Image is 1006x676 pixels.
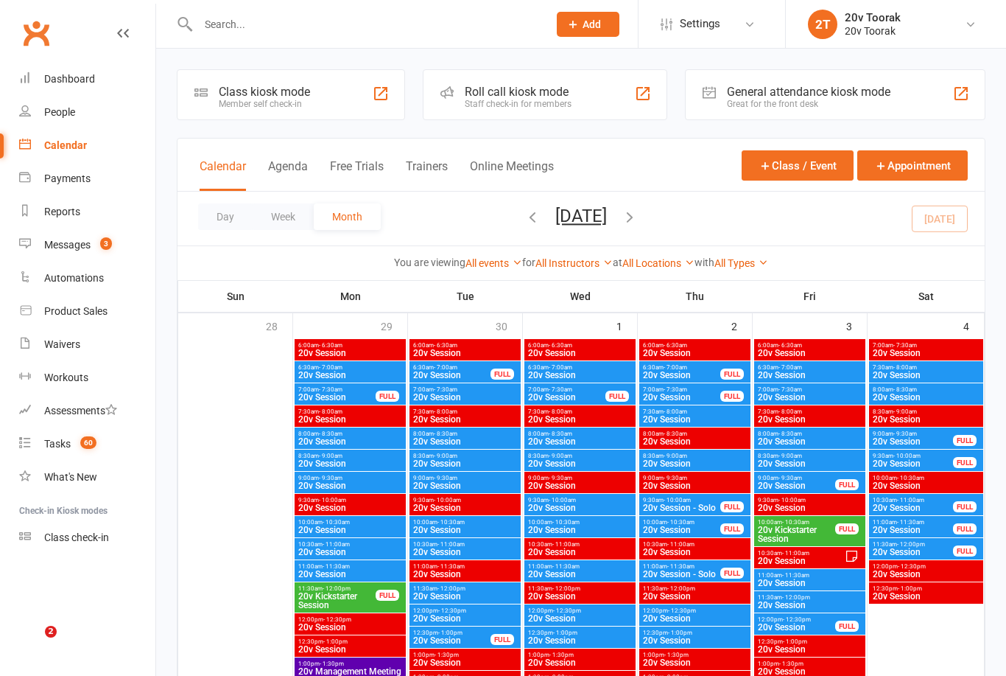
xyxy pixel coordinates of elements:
span: 20v Session [642,481,748,490]
span: - 10:00am [434,497,461,503]
span: - 10:00am [549,497,576,503]
div: FULL [720,523,744,534]
span: Add [583,18,601,30]
span: 8:30am [642,453,748,459]
div: 3 [846,313,867,338]
span: - 8:30am [664,431,687,437]
span: - 8:00am [893,364,917,371]
span: 9:00am [757,475,836,481]
button: Day [198,203,253,230]
span: 11:30am [872,541,954,548]
span: - 11:00am [667,541,694,548]
span: - 9:30am [893,431,917,437]
a: Messages 3 [19,229,155,262]
span: 10:30am [412,541,518,548]
span: 20v Session [757,437,862,446]
a: Product Sales [19,295,155,328]
span: 6:00am [527,342,633,349]
span: 20v Session [527,349,633,358]
a: People [19,96,155,129]
div: Class kiosk mode [219,85,310,99]
span: 20v Session [527,481,633,490]
span: 6:30am [527,364,633,371]
span: 20v Kickstarter Session [757,526,836,543]
span: 11:30am [642,585,748,592]
span: 20v Session [642,349,748,358]
span: 20v Session [412,548,518,557]
span: - 6:30am [664,342,687,349]
span: - 8:30am [434,431,457,437]
div: General attendance kiosk mode [727,85,890,99]
div: 29 [381,313,407,338]
span: - 8:30am [778,431,802,437]
span: - 11:00am [897,497,924,503]
span: 9:30am [412,497,518,503]
span: - 10:30am [323,519,350,526]
span: 3 [100,237,112,250]
span: 6:00am [298,342,403,349]
div: FULL [835,479,859,490]
span: 20v Session [872,437,954,446]
span: - 10:30am [782,519,809,526]
span: - 10:30am [667,519,694,526]
a: All Instructors [535,257,613,269]
span: 6:30am [412,364,491,371]
span: 7:00am [642,386,721,393]
strong: with [694,257,714,268]
span: - 9:00am [319,453,342,459]
span: 8:00am [642,431,748,437]
a: All Locations [622,257,694,269]
span: - 10:00am [778,497,806,503]
span: - 7:00am [778,364,802,371]
div: 20v Toorak [845,24,901,38]
span: 20v Session [642,459,748,468]
a: Class kiosk mode [19,521,155,554]
div: 2T [808,10,837,39]
span: 20v Session [642,393,721,402]
span: 10:30am [527,541,633,548]
button: Trainers [406,159,448,191]
div: Calendar [44,139,87,151]
span: - 7:30am [319,386,342,393]
div: Automations [44,272,104,284]
span: 9:30am [642,497,721,503]
span: 20v Session [412,459,518,468]
span: 8:30am [527,453,633,459]
div: 2 [731,313,752,338]
span: - 8:00am [319,408,342,415]
span: - 8:30am [319,431,342,437]
span: - 11:00am [782,550,809,557]
span: 7:30am [642,408,748,415]
button: Agenda [268,159,308,191]
span: 20v Session [757,393,862,402]
th: Fri [753,281,868,312]
span: 8:00am [872,386,980,393]
th: Wed [523,281,638,312]
strong: for [522,257,535,268]
span: 9:30am [298,497,403,503]
span: - 8:00am [778,408,802,415]
span: - 10:30am [437,519,465,526]
button: Calendar [200,159,246,191]
span: 6:00am [757,342,862,349]
th: Sat [868,281,985,312]
div: FULL [835,523,859,534]
span: 60 [80,436,96,449]
span: 20v Session [298,548,403,557]
div: FULL [490,369,514,380]
span: - 7:30am [778,386,802,393]
span: 20v Session [527,548,633,557]
span: 11:00am [642,563,721,570]
div: Waivers [44,338,80,350]
div: Workouts [44,372,88,383]
div: 20v Toorak [845,11,901,24]
span: 20v Session [412,349,518,358]
span: 20v Session [642,415,748,424]
span: - 9:30am [434,475,457,481]
div: Payments [44,173,91,184]
a: Payments [19,162,155,195]
a: Dashboard [19,63,155,96]
span: 20v Session [412,415,518,424]
span: 8:30am [412,453,518,459]
span: 20v Session [527,371,633,380]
